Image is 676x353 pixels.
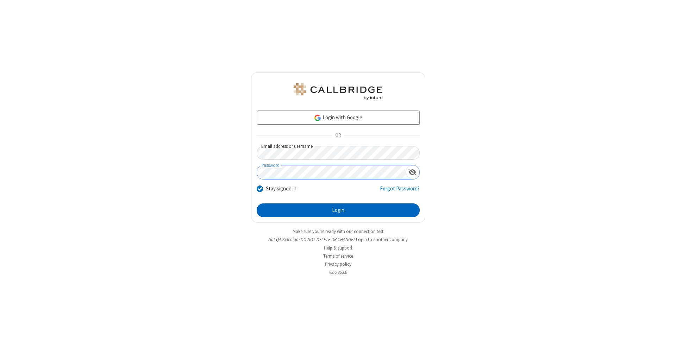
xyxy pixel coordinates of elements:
[257,203,420,218] button: Login
[257,165,406,179] input: Password
[325,261,351,267] a: Privacy policy
[314,114,321,122] img: google-icon.png
[257,146,420,160] input: Email address or username
[251,269,425,276] li: v2.6.353.0
[356,236,408,243] button: Login to another company
[323,253,353,259] a: Terms of service
[380,185,420,198] a: Forgot Password?
[332,131,344,140] span: OR
[406,165,419,178] div: Show password
[293,228,383,234] a: Make sure you're ready with our connection test
[251,236,425,243] li: Not QA Selenium DO NOT DELETE OR CHANGE?
[266,185,296,193] label: Stay signed in
[292,83,384,100] img: QA Selenium DO NOT DELETE OR CHANGE
[257,111,420,125] a: Login with Google
[324,245,352,251] a: Help & support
